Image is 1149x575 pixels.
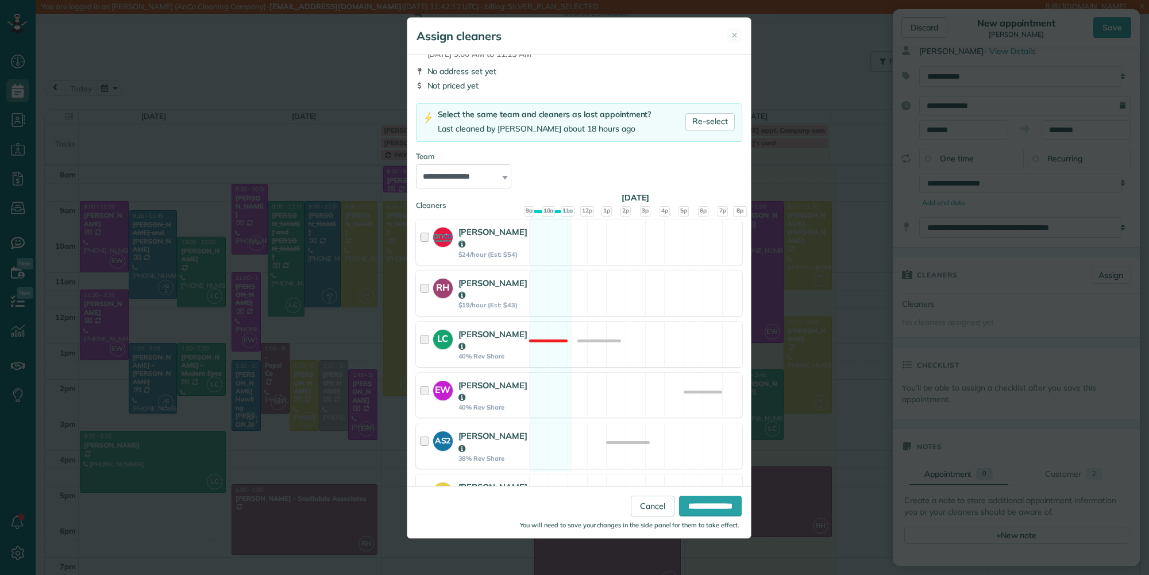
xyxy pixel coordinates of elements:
[458,250,528,258] strong: $24/hour (Est: $54)
[438,109,651,121] div: Select the same team and cleaners as last appointment?
[685,113,735,130] a: Re-select
[423,112,433,124] img: lightning-bolt-icon-94e5364df696ac2de96d3a42b8a9ff6ba979493684c50e6bbbcda72601fa0d29.png
[458,454,528,462] strong: 38% Rev Share
[416,151,742,162] div: Team
[458,481,528,504] strong: [PERSON_NAME]
[416,65,742,77] div: No address set yet
[458,403,528,411] strong: 40% Rev Share
[458,277,528,300] strong: [PERSON_NAME]
[433,381,453,397] strong: EW
[458,226,528,249] strong: [PERSON_NAME]
[416,80,742,91] div: Not priced yet
[438,123,651,135] div: Last cleaned by [PERSON_NAME] about 18 hours ago
[433,431,453,447] strong: AS2
[417,28,502,44] h5: Assign cleaners
[520,521,739,529] small: You will need to save your changes in the side panel for them to take effect.
[433,330,453,346] strong: LC
[458,380,528,403] strong: [PERSON_NAME]
[458,352,528,360] strong: 40% Rev Share
[433,279,453,295] strong: RH
[631,496,674,516] a: Cancel
[458,329,528,352] strong: [PERSON_NAME]
[458,301,528,309] strong: $19/hour (Est: $43)
[416,200,742,203] div: Cleaners
[458,430,528,453] strong: [PERSON_NAME]
[433,483,453,498] strong: JW2
[731,30,738,41] span: ✕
